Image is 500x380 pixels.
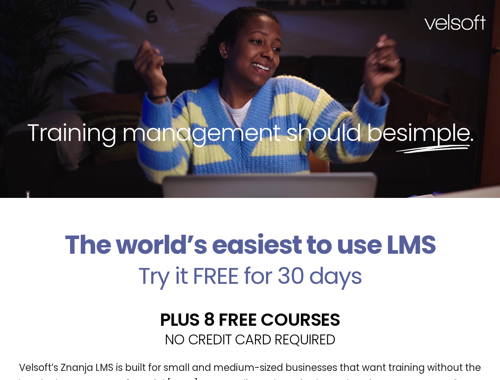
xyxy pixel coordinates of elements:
h2: Try it FREE for 30 days [6,264,494,287]
h2: PLUS 8 FREE COURSES [6,311,494,329]
h2: NO CREDIT CARD REQUIRED [6,332,494,346]
h2: Training management should be . [14,117,486,148]
h2: The world’s easiest to use LMS [6,230,494,260]
span: simple [396,116,470,149]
